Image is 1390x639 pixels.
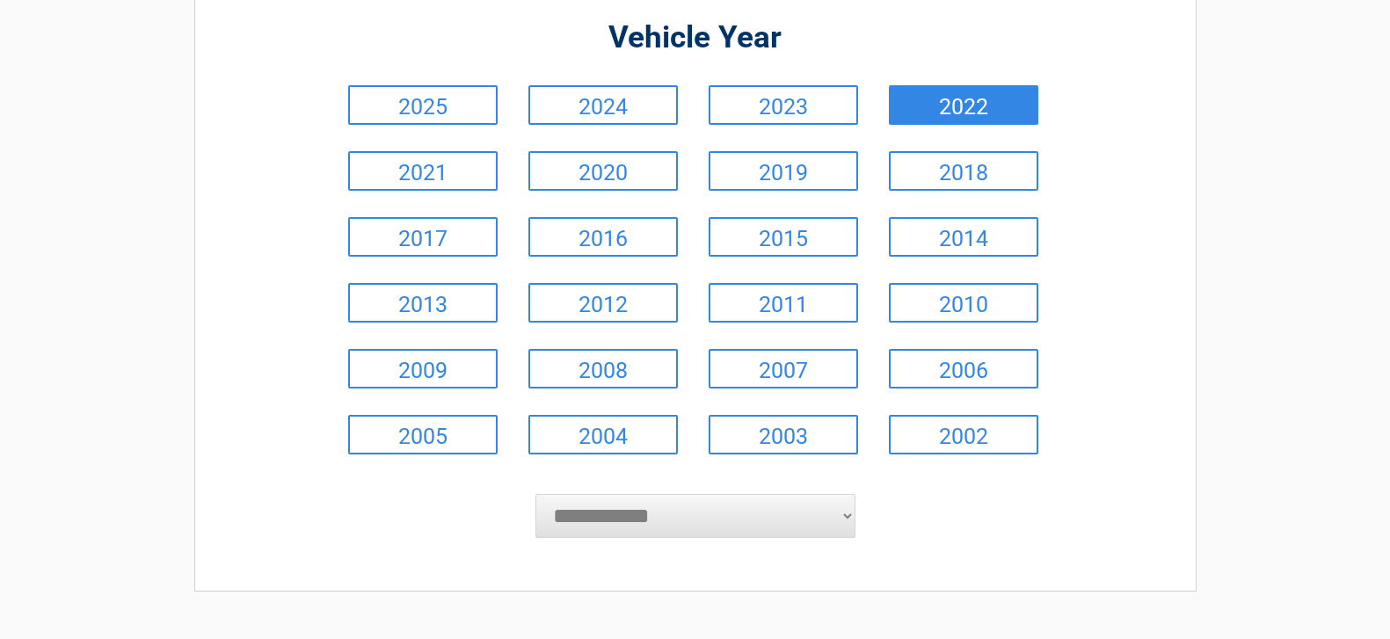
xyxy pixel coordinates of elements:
a: 2013 [348,283,498,323]
a: 2009 [348,349,498,388]
a: 2010 [889,283,1038,323]
a: 2007 [709,349,858,388]
a: 2020 [528,151,678,191]
h2: Vehicle Year [344,18,1047,59]
a: 2006 [889,349,1038,388]
a: 2004 [528,415,678,454]
a: 2015 [709,217,858,257]
a: 2016 [528,217,678,257]
a: 2014 [889,217,1038,257]
a: 2012 [528,283,678,323]
a: 2021 [348,151,498,191]
a: 2003 [709,415,858,454]
a: 2022 [889,85,1038,125]
a: 2008 [528,349,678,388]
a: 2024 [528,85,678,125]
a: 2025 [348,85,498,125]
a: 2023 [709,85,858,125]
a: 2018 [889,151,1038,191]
a: 2019 [709,151,858,191]
a: 2011 [709,283,858,323]
a: 2017 [348,217,498,257]
a: 2005 [348,415,498,454]
a: 2002 [889,415,1038,454]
